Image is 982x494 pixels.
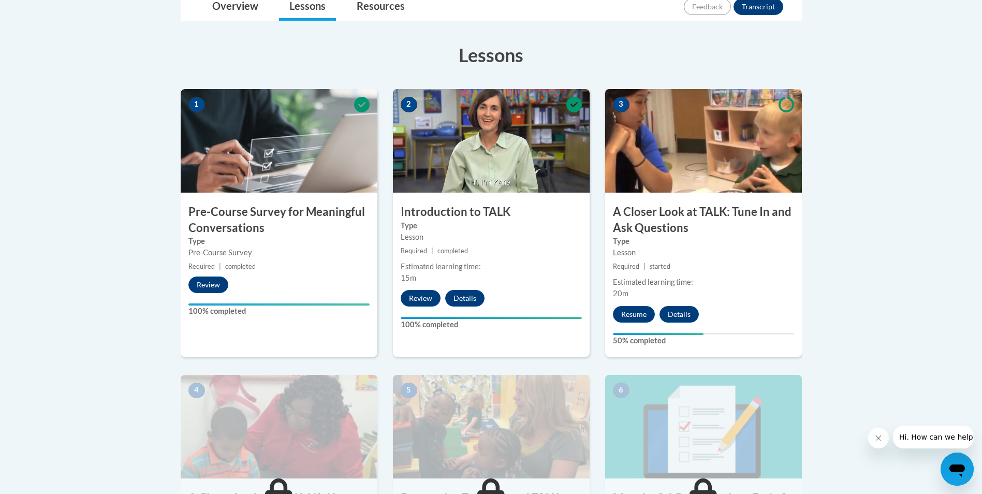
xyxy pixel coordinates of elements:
img: Course Image [393,89,590,193]
label: 100% completed [401,319,582,330]
iframe: Close message [868,428,889,448]
div: Lesson [613,247,794,258]
span: 6 [613,383,629,398]
img: Course Image [181,375,377,478]
span: | [431,247,433,255]
iframe: Button to launch messaging window [941,453,974,486]
div: Estimated learning time: [613,277,794,288]
img: Course Image [605,89,802,193]
button: Resume [613,306,655,323]
span: completed [437,247,468,255]
h3: Introduction to TALK [393,204,590,220]
span: 1 [188,97,205,112]
span: Hi. How can we help? [6,7,84,16]
div: Estimated learning time: [401,261,582,272]
span: started [650,263,670,270]
span: 2 [401,97,417,112]
label: Type [401,220,582,231]
div: Your progress [401,317,582,319]
h3: Lessons [181,42,802,68]
div: Lesson [401,231,582,243]
span: 4 [188,383,205,398]
button: Review [401,290,441,307]
span: | [643,263,646,270]
div: Your progress [613,333,703,335]
span: 5 [401,383,417,398]
span: 15m [401,273,416,282]
label: Type [613,236,794,247]
div: Pre-Course Survey [188,247,370,258]
h3: Pre-Course Survey for Meaningful Conversations [181,204,377,236]
span: | [219,263,221,270]
button: Details [659,306,699,323]
h3: A Closer Look at TALK: Tune In and Ask Questions [605,204,802,236]
span: 3 [613,97,629,112]
label: Type [188,236,370,247]
img: Course Image [605,375,802,478]
span: Required [188,263,215,270]
span: Required [401,247,427,255]
img: Course Image [393,375,590,478]
img: Course Image [181,89,377,193]
div: Your progress [188,303,370,306]
span: Required [613,263,639,270]
span: 20m [613,289,628,298]
button: Details [445,290,485,307]
label: 100% completed [188,306,370,317]
button: Review [188,277,228,293]
iframe: Message from company [893,426,974,448]
label: 50% completed [613,335,794,346]
span: completed [225,263,256,270]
